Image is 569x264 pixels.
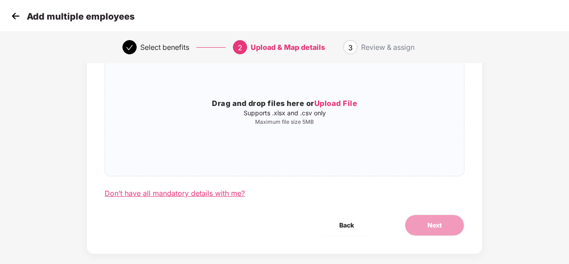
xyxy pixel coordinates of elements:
div: Upload & Map details [251,40,325,54]
span: Upload File [314,99,358,108]
p: Maximum file size 5MB [105,118,464,126]
span: check [126,44,133,51]
span: Back [339,220,354,230]
h3: Drag and drop files here or [105,98,464,110]
p: Supports .xlsx and .csv only [105,110,464,117]
button: Back [317,215,376,236]
div: Select benefits [140,40,189,54]
span: 2 [238,43,242,52]
div: Don’t have all mandatory details with me? [105,189,245,198]
span: Drag and drop files here orUpload FileSupports .xlsx and .csv onlyMaximum file size 5MB [105,48,464,176]
img: svg+xml;base64,PHN2ZyB4bWxucz0iaHR0cDovL3d3dy53My5vcmcvMjAwMC9zdmciIHdpZHRoPSIzMCIgaGVpZ2h0PSIzMC... [9,9,22,23]
p: Add multiple employees [27,11,134,22]
button: Next [405,215,464,236]
div: Review & assign [361,40,415,54]
span: 3 [348,43,353,52]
